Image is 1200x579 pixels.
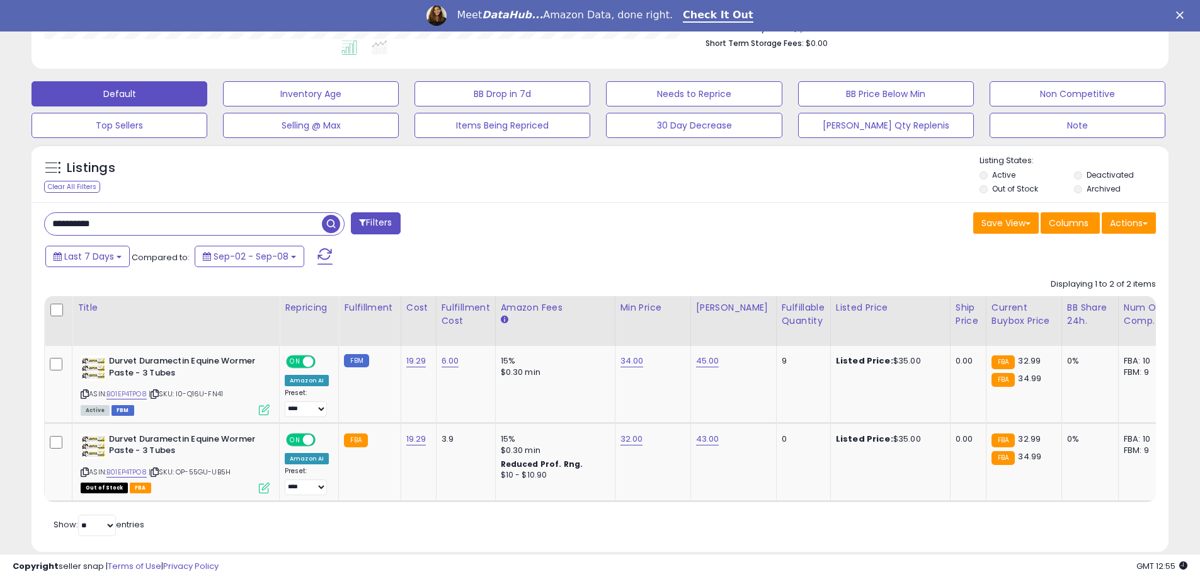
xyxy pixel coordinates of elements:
[620,355,644,367] a: 34.00
[706,23,791,34] b: Total Inventory Value:
[285,301,333,314] div: Repricing
[992,169,1015,180] label: Active
[991,433,1015,447] small: FBA
[314,434,334,445] span: OFF
[620,301,685,314] div: Min Price
[287,357,303,367] span: ON
[13,561,219,573] div: seller snap | |
[214,250,289,263] span: Sep-02 - Sep-08
[482,9,543,21] i: DataHub...
[81,355,270,414] div: ASIN:
[457,9,673,21] div: Meet Amazon Data, done right.
[501,301,610,314] div: Amazon Fees
[344,301,395,314] div: Fulfillment
[798,113,974,138] button: [PERSON_NAME] Qty Replenis
[285,467,329,495] div: Preset:
[442,433,486,445] div: 3.9
[31,81,207,106] button: Default
[990,113,1165,138] button: Note
[1049,217,1089,229] span: Columns
[13,560,59,572] strong: Copyright
[956,301,981,328] div: Ship Price
[223,113,399,138] button: Selling @ Max
[54,519,144,530] span: Show: entries
[285,375,329,386] div: Amazon AI
[836,355,940,367] div: $35.00
[1176,11,1189,19] div: Close
[406,433,426,445] a: 19.29
[442,355,459,367] a: 6.00
[992,183,1038,194] label: Out of Stock
[414,81,590,106] button: BB Drop in 7d
[285,453,329,464] div: Amazon AI
[1124,355,1165,367] div: FBA: 10
[956,433,976,445] div: 0.00
[606,81,782,106] button: Needs to Reprice
[1067,301,1113,328] div: BB Share 24h.
[1018,372,1041,384] span: 34.99
[81,405,110,416] span: All listings currently available for purchase on Amazon
[973,212,1039,234] button: Save View
[195,246,304,267] button: Sep-02 - Sep-08
[501,459,583,469] b: Reduced Prof. Rng.
[106,467,147,478] a: B01EP4TPO8
[344,354,369,367] small: FBM
[1067,433,1109,445] div: 0%
[1018,355,1041,367] span: 32.99
[111,405,134,416] span: FBM
[501,367,605,378] div: $0.30 min
[696,301,771,314] div: [PERSON_NAME]
[344,433,367,447] small: FBA
[414,113,590,138] button: Items Being Repriced
[1018,433,1041,445] span: 32.99
[1041,212,1100,234] button: Columns
[314,357,334,367] span: OFF
[81,433,270,492] div: ASIN:
[706,38,804,49] b: Short Term Storage Fees:
[1067,355,1109,367] div: 0%
[1124,433,1165,445] div: FBA: 10
[836,301,945,314] div: Listed Price
[108,560,161,572] a: Terms of Use
[81,483,128,493] span: All listings that are currently out of stock and unavailable for purchase on Amazon
[1124,367,1165,378] div: FBM: 9
[1136,560,1187,572] span: 2025-09-16 12:55 GMT
[990,81,1165,106] button: Non Competitive
[991,451,1015,465] small: FBA
[606,113,782,138] button: 30 Day Decrease
[1102,212,1156,234] button: Actions
[130,483,151,493] span: FBA
[620,433,643,445] a: 32.00
[836,355,893,367] b: Listed Price:
[782,301,825,328] div: Fulfillable Quantity
[406,301,431,314] div: Cost
[45,246,130,267] button: Last 7 Days
[285,389,329,417] div: Preset:
[81,355,106,381] img: 51CToYa9qhL._SL40_.jpg
[696,433,719,445] a: 43.00
[1124,301,1170,328] div: Num of Comp.
[406,355,426,367] a: 19.29
[351,212,400,234] button: Filters
[782,355,821,367] div: 9
[501,433,605,445] div: 15%
[44,181,100,193] div: Clear All Filters
[64,250,114,263] span: Last 7 Days
[109,433,262,460] b: Durvet Duramectin Equine Wormer Paste - 3 Tubes
[77,301,274,314] div: Title
[501,355,605,367] div: 15%
[1087,183,1121,194] label: Archived
[836,433,893,445] b: Listed Price:
[501,445,605,456] div: $0.30 min
[836,433,940,445] div: $35.00
[501,314,508,326] small: Amazon Fees.
[149,389,223,399] span: | SKU: I0-Q16U-FN41
[31,113,207,138] button: Top Sellers
[798,81,974,106] button: BB Price Below Min
[67,159,115,177] h5: Listings
[442,301,490,328] div: Fulfillment Cost
[1087,169,1134,180] label: Deactivated
[132,251,190,263] span: Compared to:
[223,81,399,106] button: Inventory Age
[106,389,147,399] a: B01EP4TPO8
